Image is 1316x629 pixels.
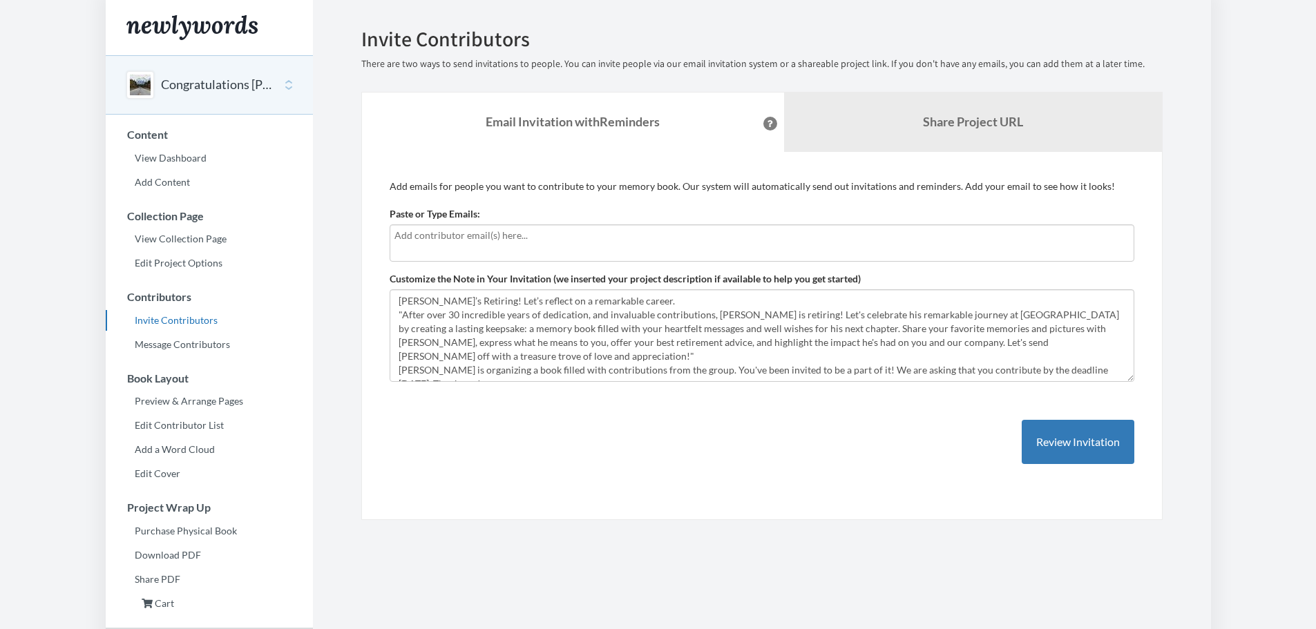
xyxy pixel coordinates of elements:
[361,57,1163,71] p: There are two ways to send invitations to people. You can invite people via our email invitation ...
[390,272,861,286] label: Customize the Note in Your Invitation (we inserted your project description if available to help ...
[106,391,313,412] a: Preview & Arrange Pages
[390,289,1134,382] textarea: [PERSON_NAME]’s Retiring! Let’s reflect on a remarkable career. "After over 30 incredible years o...
[106,372,313,385] h3: Book Layout
[106,172,313,193] a: Add Content
[486,114,660,129] strong: Email Invitation with Reminders
[1022,420,1134,465] button: Review Invitation
[390,207,480,221] label: Paste or Type Emails:
[106,334,313,355] a: Message Contributors
[106,415,313,436] a: Edit Contributor List
[923,114,1023,129] b: Share Project URL
[106,463,313,484] a: Edit Cover
[155,597,174,609] span: Cart
[126,15,258,40] img: Newlywords logo
[106,210,313,222] h3: Collection Page
[106,569,313,590] a: Share PDF
[106,439,313,460] a: Add a Word Cloud
[106,128,313,141] h3: Content
[106,253,313,273] a: Edit Project Options
[106,521,313,541] a: Purchase Physical Book
[390,180,1134,193] p: Add emails for people you want to contribute to your memory book. Our system will automatically s...
[106,501,313,514] h3: Project Wrap Up
[106,545,313,565] a: Download PDF
[361,28,1163,50] h2: Invite Contributors
[106,291,313,303] h3: Contributors
[106,310,313,331] a: Invite Contributors
[106,148,313,168] a: View Dashboard
[161,76,273,94] button: Congratulations [PERSON_NAME]!
[106,229,313,249] a: View Collection Page
[106,593,313,614] a: Cart
[394,228,1129,243] input: Add contributor email(s) here...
